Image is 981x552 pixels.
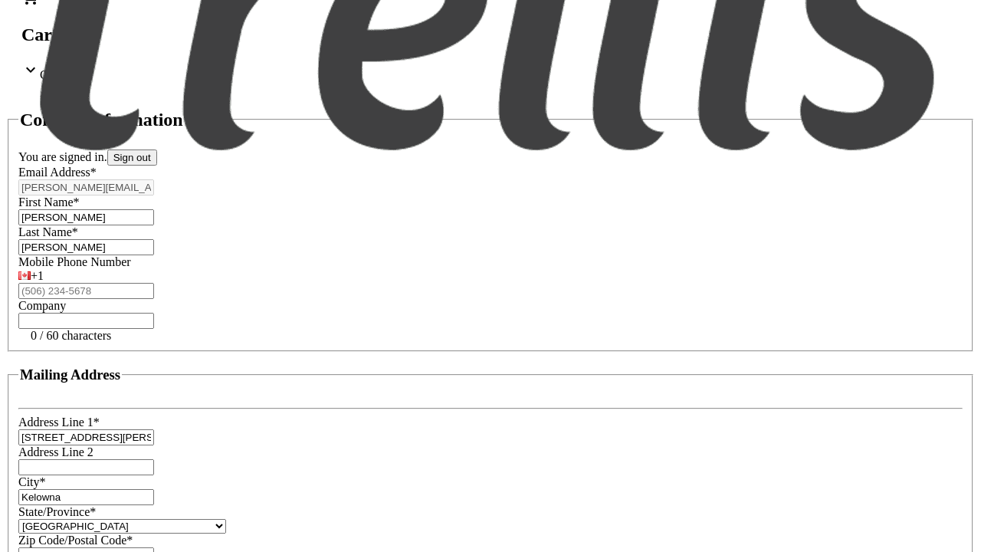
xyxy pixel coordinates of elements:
[18,283,154,299] input: (506) 234-5678
[18,445,94,458] label: Address Line 2
[18,255,131,268] label: Mobile Phone Number
[18,534,133,547] label: Zip Code/Postal Code*
[18,429,154,445] input: Address
[18,299,66,312] label: Company
[18,416,100,429] label: Address Line 1*
[31,329,111,342] tr-character-limit: 0 / 60 characters
[18,475,46,488] label: City*
[18,489,154,505] input: City
[18,505,96,518] label: State/Province*
[20,366,120,383] h3: Mailing Address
